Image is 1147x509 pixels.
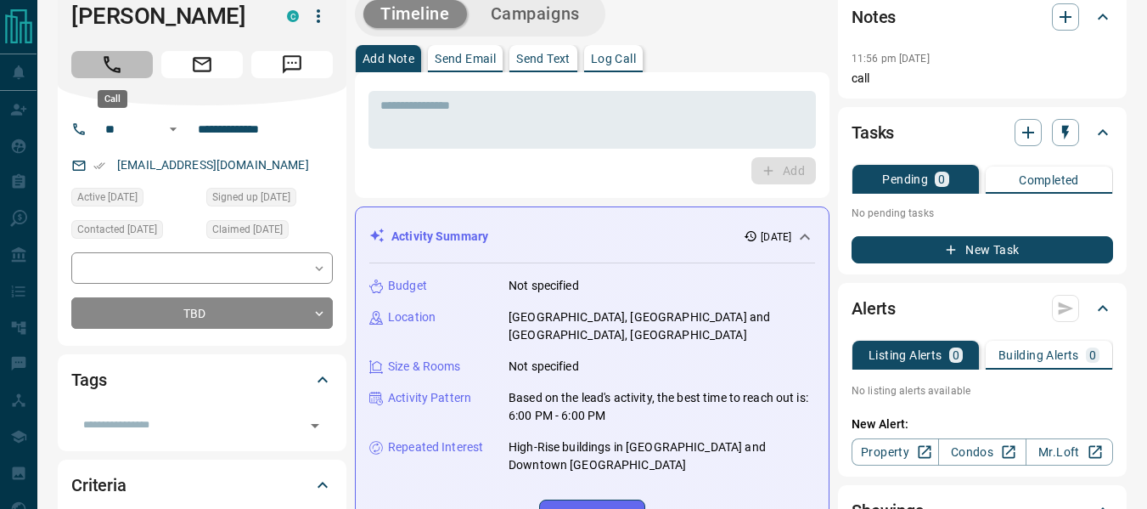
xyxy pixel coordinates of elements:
[852,236,1113,263] button: New Task
[71,465,333,506] div: Criteria
[93,160,105,172] svg: Email Verified
[161,51,243,78] span: Email
[509,389,815,425] p: Based on the lead's activity, the best time to reach out is: 6:00 PM - 6:00 PM
[998,349,1079,361] p: Building Alerts
[388,438,483,456] p: Repeated Interest
[852,53,930,65] p: 11:56 pm [DATE]
[509,438,815,474] p: High-Rise buildings in [GEOGRAPHIC_DATA] and Downtown [GEOGRAPHIC_DATA]
[71,220,198,244] div: Thu Aug 14 2025
[882,173,928,185] p: Pending
[77,221,157,238] span: Contacted [DATE]
[852,438,939,466] a: Property
[591,53,636,65] p: Log Call
[1026,438,1113,466] a: Mr.Loft
[852,383,1113,399] p: No listing alerts available
[388,358,461,376] p: Size & Rooms
[869,349,942,361] p: Listing Alerts
[71,297,333,329] div: TBD
[852,70,1113,88] p: call
[71,3,261,30] h1: [PERSON_NAME]
[1019,174,1079,186] p: Completed
[852,119,894,146] h2: Tasks
[852,295,896,322] h2: Alerts
[388,277,427,295] p: Budget
[98,90,127,108] div: Call
[938,438,1026,466] a: Condos
[212,221,283,238] span: Claimed [DATE]
[212,189,290,206] span: Signed up [DATE]
[71,366,106,393] h2: Tags
[369,221,815,252] div: Activity Summary[DATE]
[287,10,299,22] div: condos.ca
[251,51,333,78] span: Message
[117,158,309,172] a: [EMAIL_ADDRESS][DOMAIN_NAME]
[509,308,815,344] p: [GEOGRAPHIC_DATA], [GEOGRAPHIC_DATA] and [GEOGRAPHIC_DATA], [GEOGRAPHIC_DATA]
[388,308,436,326] p: Location
[509,277,579,295] p: Not specified
[852,201,1113,226] p: No pending tasks
[77,189,138,206] span: Active [DATE]
[163,119,183,139] button: Open
[852,416,1113,433] p: New Alert:
[71,51,153,78] span: Call
[303,414,327,438] button: Open
[509,358,579,376] p: Not specified
[852,288,1113,329] div: Alerts
[516,53,571,65] p: Send Text
[206,220,333,244] div: Thu Aug 14 2025
[206,188,333,212] div: Thu Aug 14 2025
[435,53,496,65] p: Send Email
[71,188,198,212] div: Thu Aug 14 2025
[71,472,127,499] h2: Criteria
[1089,349,1096,361] p: 0
[71,359,333,400] div: Tags
[938,173,945,185] p: 0
[363,53,414,65] p: Add Note
[852,3,896,31] h2: Notes
[761,229,791,245] p: [DATE]
[852,112,1113,153] div: Tasks
[388,389,471,407] p: Activity Pattern
[953,349,959,361] p: 0
[391,228,488,246] p: Activity Summary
